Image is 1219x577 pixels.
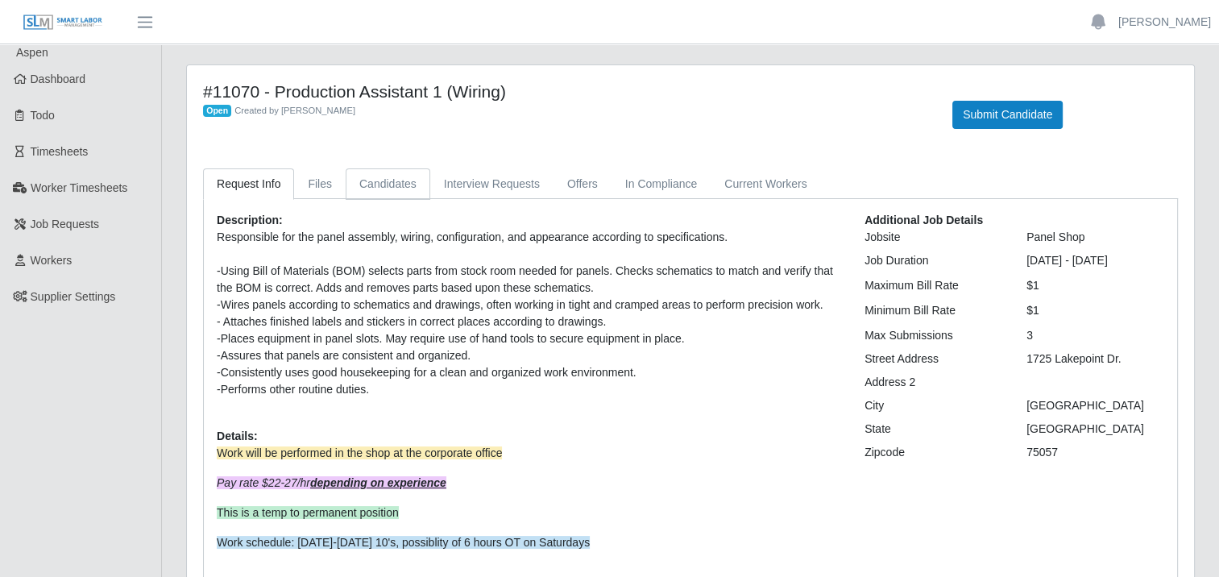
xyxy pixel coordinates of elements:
h4: #11070 - Production Assistant 1 (Wiring) [203,81,928,102]
div: [GEOGRAPHIC_DATA] [1014,397,1176,414]
div: $1 [1014,277,1176,294]
div: -Using Bill of Materials (BOM) selects parts from stock room needed for panels. Checks schematics... [217,263,840,297]
div: Panel Shop [1014,229,1176,246]
a: Interview Requests [430,168,554,200]
span: Dashboard [31,73,86,85]
a: In Compliance [612,168,711,200]
div: [GEOGRAPHIC_DATA] [1014,421,1176,438]
div: State [852,421,1014,438]
div: Max Submissions [852,327,1014,344]
span: Open [203,105,231,118]
div: - Attaches finished labels and stickers in correct places according to drawings. [217,313,840,330]
div: Job Duration [852,252,1014,269]
div: -Wires panels according to schematics and drawings, often working in tight and cramped areas to p... [217,297,840,313]
img: SLM Logo [23,14,103,31]
div: Zipcode [852,444,1014,461]
span: Supplier Settings [31,290,116,303]
div: Street Address [852,351,1014,367]
a: Files [294,168,346,200]
a: [PERSON_NAME] [1118,14,1211,31]
div: 3 [1014,327,1176,344]
span: Work schedule: [DATE]-[DATE] 10's, possiblity of 6 hours OT on Saturdays [217,536,590,549]
a: Candidates [346,168,430,200]
div: Responsible for the panel assembly, wiring, configuration, and appearance according to specificat... [217,229,840,246]
span: Created by [PERSON_NAME] [234,106,355,115]
div: $1 [1014,302,1176,319]
span: Job Requests [31,218,100,230]
div: Address 2 [852,374,1014,391]
span: Timesheets [31,145,89,158]
a: Request Info [203,168,294,200]
b: Additional Job Details [864,214,983,226]
span: This is a temp to permanent position [217,506,399,519]
div: Jobsite [852,229,1014,246]
button: Submit Candidate [952,101,1063,129]
a: Offers [554,168,612,200]
div: Minimum Bill Rate [852,302,1014,319]
div: 1725 Lakepoint Dr. [1014,351,1176,367]
div: -Performs other routine duties. [217,381,840,398]
span: Todo [31,109,55,122]
div: [DATE] - [DATE] [1014,252,1176,269]
div: -Consistently uses good housekeeping for a clean and organized work environment. [217,364,840,381]
a: Current Workers [711,168,820,200]
div: City [852,397,1014,414]
span: Workers [31,254,73,267]
span: Work will be performed in the shop at the corporate office [217,446,502,459]
div: 75057 [1014,444,1176,461]
span: Worker Timesheets [31,181,127,194]
b: Description: [217,214,283,226]
span: Aspen [16,46,48,59]
b: Details: [217,430,258,442]
div: Maximum Bill Rate [852,277,1014,294]
em: Pay rate $22-27/hr [217,476,446,489]
div: -Assures that panels are consistent and organized. [217,347,840,364]
strong: depending on experience [310,476,446,489]
div: -Places equipment in panel slots. May require use of hand tools to secure equipment in place. [217,330,840,347]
